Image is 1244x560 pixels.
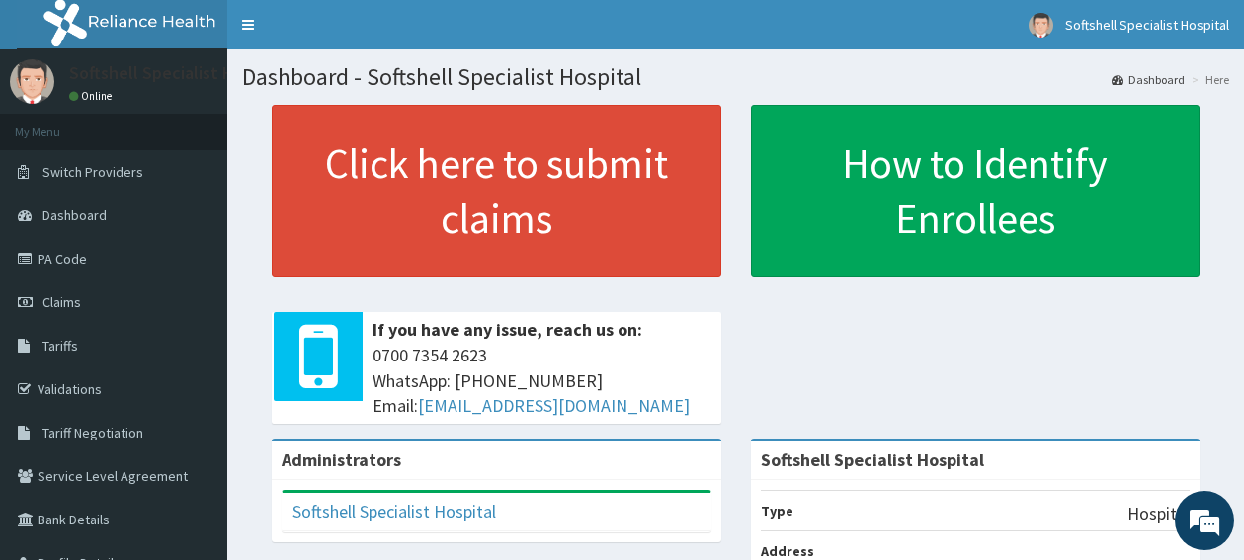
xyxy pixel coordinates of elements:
[761,448,984,471] strong: Softshell Specialist Hospital
[761,542,814,560] b: Address
[373,343,711,419] span: 0700 7354 2623 WhatsApp: [PHONE_NUMBER] Email:
[1065,16,1229,34] span: Softshell Specialist Hospital
[1187,71,1229,88] li: Here
[42,337,78,355] span: Tariffs
[1112,71,1185,88] a: Dashboard
[292,500,496,522] a: Softshell Specialist Hospital
[282,448,401,471] b: Administrators
[69,89,117,103] a: Online
[10,59,54,104] img: User Image
[1127,501,1190,526] p: Hospital
[42,206,107,224] span: Dashboard
[42,163,143,181] span: Switch Providers
[42,424,143,441] span: Tariff Negotiation
[418,394,690,417] a: [EMAIL_ADDRESS][DOMAIN_NAME]
[272,105,721,277] a: Click here to submit claims
[42,293,81,311] span: Claims
[242,64,1229,90] h1: Dashboard - Softshell Specialist Hospital
[69,64,288,82] p: Softshell Specialist Hospital
[761,502,793,520] b: Type
[373,318,642,341] b: If you have any issue, reach us on:
[751,105,1201,277] a: How to Identify Enrollees
[1029,13,1053,38] img: User Image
